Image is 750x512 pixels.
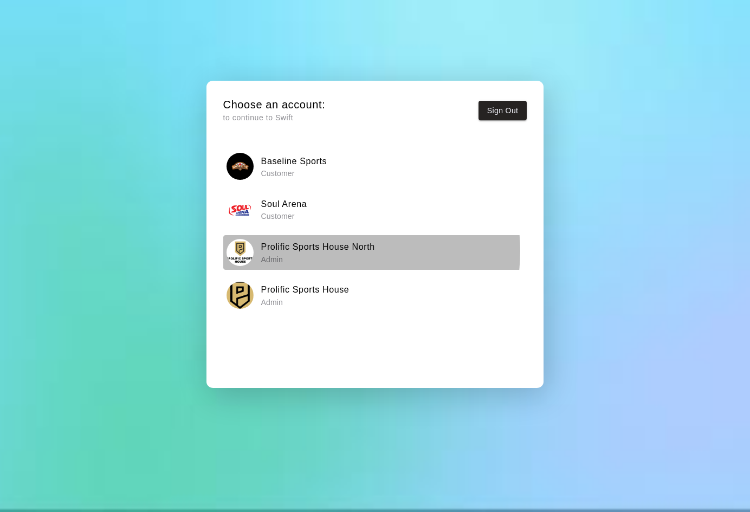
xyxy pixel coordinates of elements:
button: Prolific Sports HouseProlific Sports House Admin [223,278,527,313]
p: Admin [261,297,350,308]
button: Sign Out [479,101,527,121]
p: Admin [261,254,375,265]
img: Baseline Sports [227,153,254,180]
h6: Prolific Sports House North [261,240,375,254]
button: Baseline SportsBaseline Sports Customer [223,150,527,184]
p: Customer [261,168,327,179]
img: Prolific Sports House North [227,239,254,266]
img: Soul Arena [227,196,254,223]
p: Customer [261,211,307,222]
h6: Baseline Sports [261,154,327,168]
img: Prolific Sports House [227,282,254,309]
h5: Choose an account: [223,98,326,112]
button: Soul ArenaSoul Arena Customer [223,192,527,226]
h6: Soul Arena [261,197,307,211]
h6: Prolific Sports House [261,283,350,297]
p: to continue to Swift [223,112,326,124]
button: Prolific Sports House NorthProlific Sports House North Admin [223,235,527,269]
